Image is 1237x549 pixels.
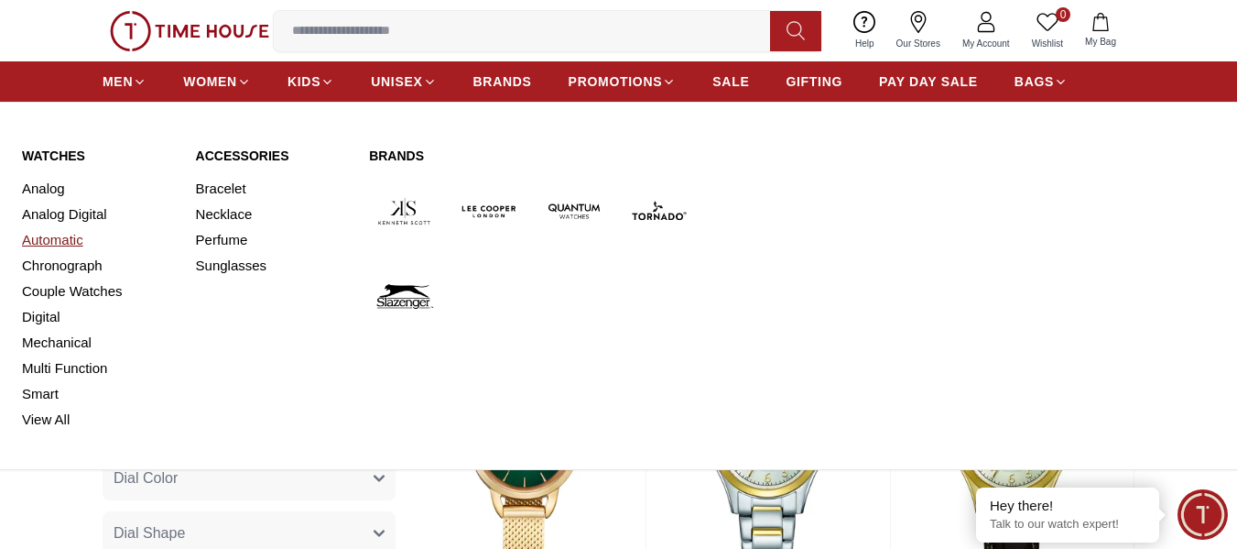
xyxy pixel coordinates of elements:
[22,227,174,253] a: Automatic
[990,517,1145,533] p: Talk to our watch expert!
[22,356,174,381] a: Multi Function
[454,176,525,247] img: Lee Cooper
[22,253,174,279] a: Chronograph
[473,72,532,91] span: BRANDS
[22,407,174,433] a: View All
[1021,7,1074,54] a: 0Wishlist
[1015,65,1068,98] a: BAGS
[22,147,174,165] a: Watches
[196,147,348,165] a: Accessories
[712,65,749,98] a: SALE
[369,261,439,332] img: Slazenger
[1177,489,1228,540] div: Chat Widget
[22,279,174,304] a: Couple Watches
[889,37,948,50] span: Our Stores
[786,72,842,91] span: GIFTING
[712,72,749,91] span: SALE
[22,176,174,202] a: Analog
[183,72,237,91] span: WOMEN
[1015,72,1054,91] span: BAGS
[114,522,185,544] span: Dial Shape
[569,72,663,91] span: PROMOTIONS
[539,176,610,247] img: Quantum
[371,72,422,91] span: UNISEX
[885,7,951,54] a: Our Stores
[22,202,174,227] a: Analog Digital
[114,467,178,489] span: Dial Color
[879,72,978,91] span: PAY DAY SALE
[1056,7,1070,22] span: 0
[196,253,348,279] a: Sunglasses
[183,65,251,98] a: WOMEN
[844,7,885,54] a: Help
[288,72,320,91] span: KIDS
[369,176,439,247] img: Kenneth Scott
[848,37,882,50] span: Help
[22,381,174,407] a: Smart
[990,497,1145,515] div: Hey there!
[110,11,269,51] img: ...
[473,65,532,98] a: BRANDS
[103,65,146,98] a: MEN
[369,147,694,165] a: Brands
[103,72,133,91] span: MEN
[1074,9,1127,52] button: My Bag
[1025,37,1070,50] span: Wishlist
[22,330,174,356] a: Mechanical
[1078,35,1123,49] span: My Bag
[569,65,677,98] a: PROMOTIONS
[196,176,348,202] a: Bracelet
[955,37,1017,50] span: My Account
[288,65,334,98] a: KIDS
[624,176,694,247] img: Tornado
[879,65,978,98] a: PAY DAY SALE
[786,65,842,98] a: GIFTING
[371,65,436,98] a: UNISEX
[22,304,174,330] a: Digital
[196,202,348,227] a: Necklace
[103,456,396,500] button: Dial Color
[196,227,348,253] a: Perfume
